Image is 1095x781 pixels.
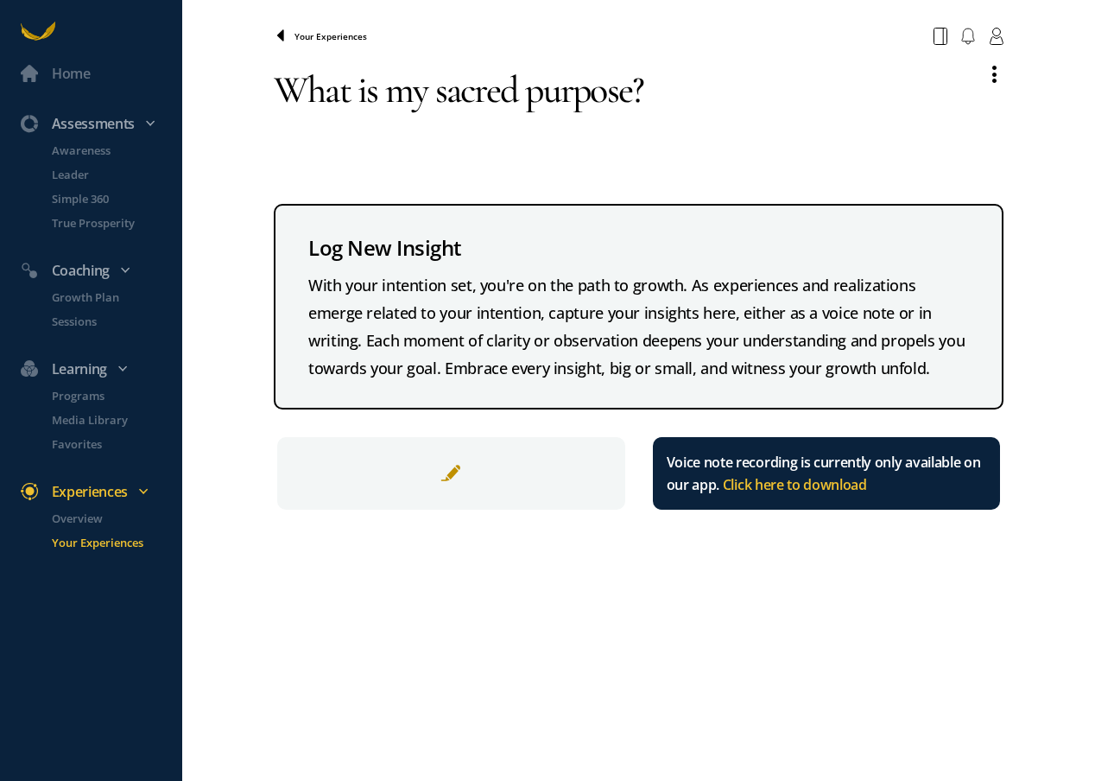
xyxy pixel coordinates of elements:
[52,142,179,159] p: Awareness
[52,214,179,232] p: True Prosperity
[274,52,972,176] textarea: What is my sacred purpose?
[52,510,179,527] p: Overview
[10,358,189,380] div: Learning
[31,411,182,429] a: Media Library
[52,166,179,183] p: Leader
[31,289,182,306] a: Growth Plan
[31,166,182,183] a: Leader
[10,480,189,503] div: Experiences
[723,475,867,494] span: Click here to download
[52,313,179,330] p: Sessions
[308,271,969,382] div: With your intention set, you're on the path to growth. As experiences and realizations emerge rel...
[31,435,182,453] a: Favorites
[52,435,179,453] p: Favorites
[31,214,182,232] a: True Prosperity
[10,112,189,135] div: Assessments
[667,451,987,496] div: Voice note recording is currently only available on our app.
[31,313,182,330] a: Sessions
[52,411,179,429] p: Media Library
[294,30,367,42] span: Your Experiences
[31,190,182,207] a: Simple 360
[31,510,182,527] a: Overview
[52,534,179,551] p: Your Experiences
[308,232,969,264] div: Log New Insight
[52,387,179,404] p: Programs
[31,534,182,551] a: Your Experiences
[31,387,182,404] a: Programs
[52,289,179,306] p: Growth Plan
[10,259,189,282] div: Coaching
[31,142,182,159] a: Awareness
[52,190,179,207] p: Simple 360
[52,62,91,85] div: Home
